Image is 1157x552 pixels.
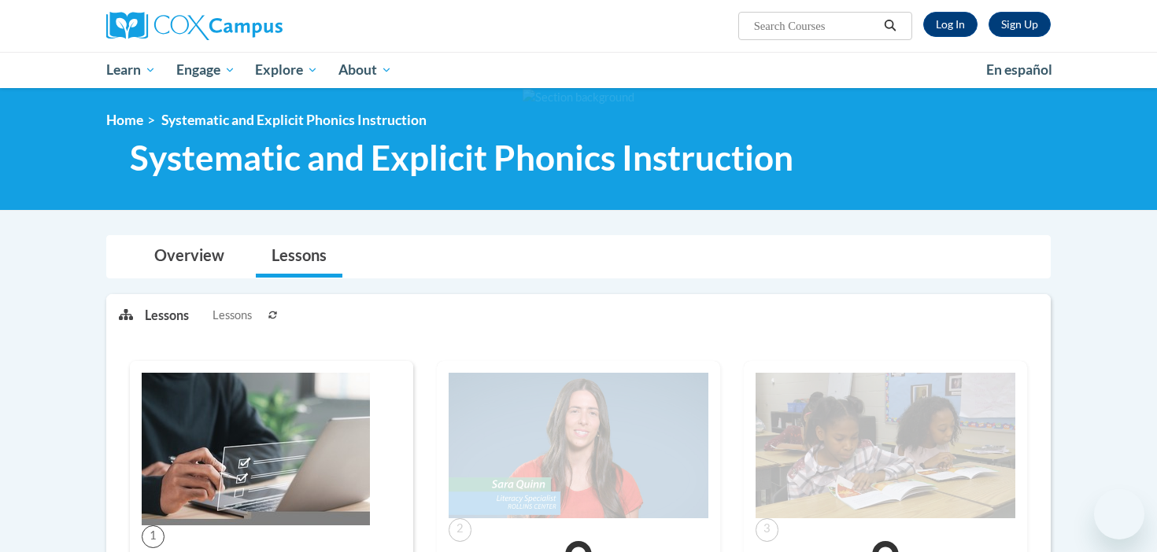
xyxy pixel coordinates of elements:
p: Lessons [145,307,189,324]
span: Systematic and Explicit Phonics Instruction [161,112,427,128]
img: Cox Campus [106,12,283,40]
a: Cox Campus [106,12,405,40]
iframe: Button to launch messaging window [1094,489,1144,539]
img: Course Image [449,373,708,519]
input: Search Courses [752,17,878,35]
a: Engage [166,52,246,88]
span: 1 [142,525,164,548]
span: About [338,61,392,79]
img: Section background [523,89,634,106]
span: Explore [255,61,318,79]
a: Lessons [256,236,342,278]
span: Systematic and Explicit Phonics Instruction [130,137,793,178]
a: Log In [923,12,978,37]
span: Engage [176,61,235,79]
a: Home [106,112,143,128]
span: 2 [449,518,471,541]
span: 3 [756,518,778,541]
a: En español [976,53,1063,86]
span: En español [986,61,1052,78]
div: Main menu [83,52,1074,88]
span: Learn [106,61,156,79]
a: About [328,52,402,88]
img: Course Image [756,373,1015,519]
a: Register [989,12,1051,37]
a: Learn [96,52,166,88]
a: Overview [139,236,240,278]
span: Lessons [213,307,252,324]
a: Explore [245,52,328,88]
button: Search [878,17,902,35]
img: Course Image [142,373,370,525]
